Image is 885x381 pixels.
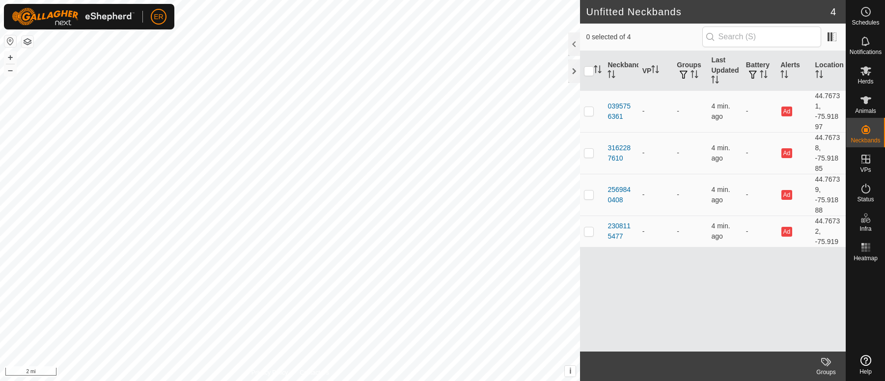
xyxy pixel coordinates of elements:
th: Alerts [776,51,811,91]
button: Map Layers [22,36,33,48]
td: - [742,216,776,247]
span: Infra [859,226,871,232]
th: Battery [742,51,776,91]
span: Oct 6, 2025, 10:21 AM [711,222,730,240]
th: VP [638,51,673,91]
div: 2308115477 [608,221,634,242]
td: - [673,216,707,247]
td: - [673,132,707,174]
th: Location [811,51,846,91]
h2: Unfitted Neckbands [586,6,830,18]
p-sorticon: Activate to sort [608,72,615,80]
td: - [673,90,707,132]
div: Groups [806,368,846,377]
span: Heatmap [854,255,878,261]
button: Ad [781,190,792,200]
span: 4 [830,4,836,19]
app-display-virtual-paddock-transition: - [642,149,645,157]
app-display-virtual-paddock-transition: - [642,190,645,198]
span: Oct 6, 2025, 10:21 AM [711,144,730,162]
span: ER [154,12,163,22]
span: Oct 6, 2025, 10:21 AM [711,186,730,204]
button: Ad [781,107,792,116]
span: 0 selected of 4 [586,32,702,42]
p-sorticon: Activate to sort [594,67,602,75]
span: VPs [860,167,871,173]
app-display-virtual-paddock-transition: - [642,227,645,235]
button: Ad [781,148,792,158]
span: Notifications [850,49,882,55]
td: 44.76731, -75.91897 [811,90,846,132]
button: Ad [781,227,792,237]
p-sorticon: Activate to sort [760,72,768,80]
p-sorticon: Activate to sort [815,72,823,80]
div: 2569840408 [608,185,634,205]
span: Neckbands [851,137,880,143]
div: 0395756361 [608,101,634,122]
span: Schedules [852,20,879,26]
span: Status [857,196,874,202]
span: i [569,367,571,375]
p-sorticon: Activate to sort [691,72,698,80]
td: - [742,132,776,174]
button: – [4,64,16,76]
th: Neckband [604,51,638,91]
p-sorticon: Activate to sort [780,72,788,80]
td: - [673,174,707,216]
a: Privacy Policy [251,368,288,377]
input: Search (S) [702,27,821,47]
app-display-virtual-paddock-transition: - [642,107,645,115]
a: Help [846,351,885,379]
td: 44.76738, -75.91885 [811,132,846,174]
a: Contact Us [300,368,329,377]
span: Animals [855,108,876,114]
span: Oct 6, 2025, 10:21 AM [711,102,730,120]
td: - [742,174,776,216]
td: - [742,90,776,132]
span: Herds [857,79,873,84]
div: 3162287610 [608,143,634,163]
p-sorticon: Activate to sort [711,77,719,85]
td: 44.76739, -75.91888 [811,174,846,216]
span: Help [859,369,872,375]
th: Last Updated [707,51,742,91]
button: + [4,52,16,63]
button: i [565,366,576,377]
td: 44.76732, -75.919 [811,216,846,247]
th: Groups [673,51,707,91]
p-sorticon: Activate to sort [651,67,659,75]
button: Reset Map [4,35,16,47]
img: Gallagher Logo [12,8,135,26]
